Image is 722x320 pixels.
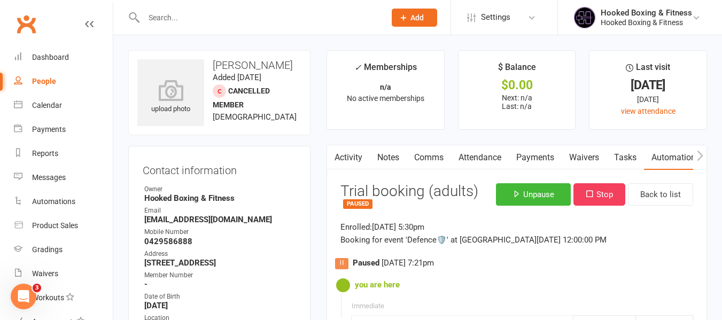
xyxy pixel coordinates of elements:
a: Automations [14,190,113,214]
span: [DEMOGRAPHIC_DATA] [213,112,297,122]
a: Messages [14,166,113,190]
time: Added [DATE] [213,73,261,82]
span: Add [410,13,424,22]
strong: 0429586888 [144,237,296,246]
a: Workouts [14,286,113,310]
a: Product Sales [14,214,113,238]
strong: [EMAIL_ADDRESS][DOMAIN_NAME] [144,215,296,224]
h3: Contact information [143,160,296,176]
div: Messages [32,173,66,182]
a: Activity [327,145,370,170]
a: Tasks [607,145,644,170]
a: Comms [407,145,451,170]
div: $0.00 [468,80,566,91]
div: Memberships [354,60,417,80]
div: Immediate [352,301,384,312]
div: Hooked Boxing & Fitness [601,18,692,27]
div: Workouts [32,293,64,302]
div: Date of Birth [144,292,296,302]
a: Dashboard [14,45,113,69]
p: Enrolled: [DATE] 5:30pm Booking for event 'Defence🛡️' at [GEOGRAPHIC_DATA][DATE] 12:00:00 PM [340,221,693,246]
div: Dashboard [32,53,69,61]
strong: Paused [351,258,382,268]
button: Stop [573,183,625,206]
div: you are here [351,271,693,296]
a: Calendar [14,93,113,118]
small: PAUSED [343,199,372,209]
a: Clubworx [13,11,40,37]
div: Calendar [32,101,62,110]
strong: - [144,279,296,289]
strong: [STREET_ADDRESS] [144,258,296,268]
div: People [32,77,56,85]
div: Waivers [32,269,58,278]
div: [DATE] [599,80,697,91]
strong: n/a [380,83,391,91]
span: No active memberships [347,94,424,103]
div: Mobile Number [144,227,296,237]
a: Attendance [451,145,509,170]
button: Add [392,9,437,27]
div: Product Sales [32,221,78,230]
div: Email [144,206,296,216]
a: Back to list [628,183,693,206]
a: Waivers [14,262,113,286]
a: view attendance [621,107,676,115]
strong: Hooked Boxing & Fitness [144,193,296,203]
span: 3 [33,284,41,292]
a: Notes [370,145,407,170]
a: Payments [14,118,113,142]
a: Automations [644,145,708,170]
div: Owner [144,184,296,194]
a: Reports [14,142,113,166]
h3: [PERSON_NAME] [137,59,301,71]
img: thumb_image1731986243.png [574,7,595,28]
div: Last visit [626,60,670,80]
div: $ Balance [498,60,536,80]
a: People [14,69,113,93]
div: Reports [32,149,58,158]
strong: [DATE] [144,301,296,310]
input: Search... [141,10,378,25]
i: ✓ [354,63,361,73]
div: Payments [32,125,66,134]
div: Address [144,249,296,259]
iframe: Intercom live chat [11,284,36,309]
button: Unpause [496,183,571,206]
div: Automations [32,197,75,206]
span: Settings [481,5,510,29]
span: Cancelled member [213,87,270,109]
h3: Trial booking (adults) [340,183,478,200]
div: Hooked Boxing & Fitness [601,8,692,18]
div: Gradings [32,245,63,254]
div: [DATE] 7:21pm [351,255,693,271]
div: Member Number [144,270,296,280]
a: Payments [509,145,562,170]
p: Next: n/a Last: n/a [468,93,566,111]
a: Waivers [562,145,607,170]
div: upload photo [137,80,204,115]
a: Gradings [14,238,113,262]
div: [DATE] [599,93,697,105]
